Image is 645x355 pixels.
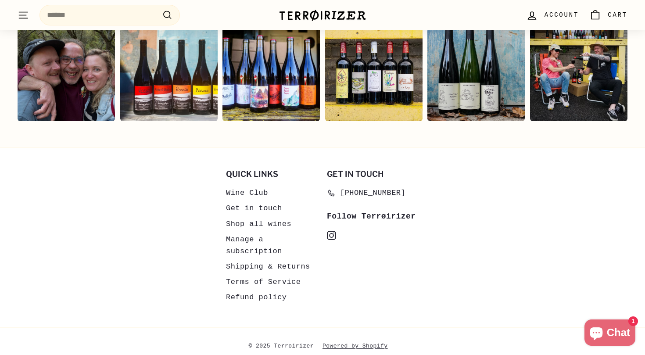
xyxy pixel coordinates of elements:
h2: Quick links [226,170,318,179]
h2: Get in touch [327,170,419,179]
inbox-online-store-chat: Shopify online store chat [582,319,638,348]
span: © 2025 Terroirizer [248,341,322,352]
a: Powered by Shopify [322,341,397,352]
div: Instagram post opens in a popup [325,24,423,121]
span: Account [545,10,579,20]
a: Cart [584,2,633,28]
span: [PHONE_NUMBER] [340,187,405,199]
a: Get in touch [226,201,282,216]
div: Instagram post opens in a popup [222,24,320,121]
div: Instagram post opens in a popup [427,24,525,121]
span: Cart [608,10,627,20]
a: [PHONE_NUMBER] [327,185,405,201]
div: Instagram post opens in a popup [120,24,218,121]
div: Follow Terrøirizer [327,210,419,223]
div: Instagram post opens in a popup [530,24,627,121]
a: Account [521,2,584,28]
a: Manage a subscription [226,232,318,259]
a: Terms of Service [226,274,301,290]
a: Refund policy [226,290,287,305]
div: Instagram post opens in a popup [18,24,115,121]
a: Shipping & Returns [226,259,310,274]
a: Wine Club [226,185,268,201]
a: Shop all wines [226,216,291,232]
